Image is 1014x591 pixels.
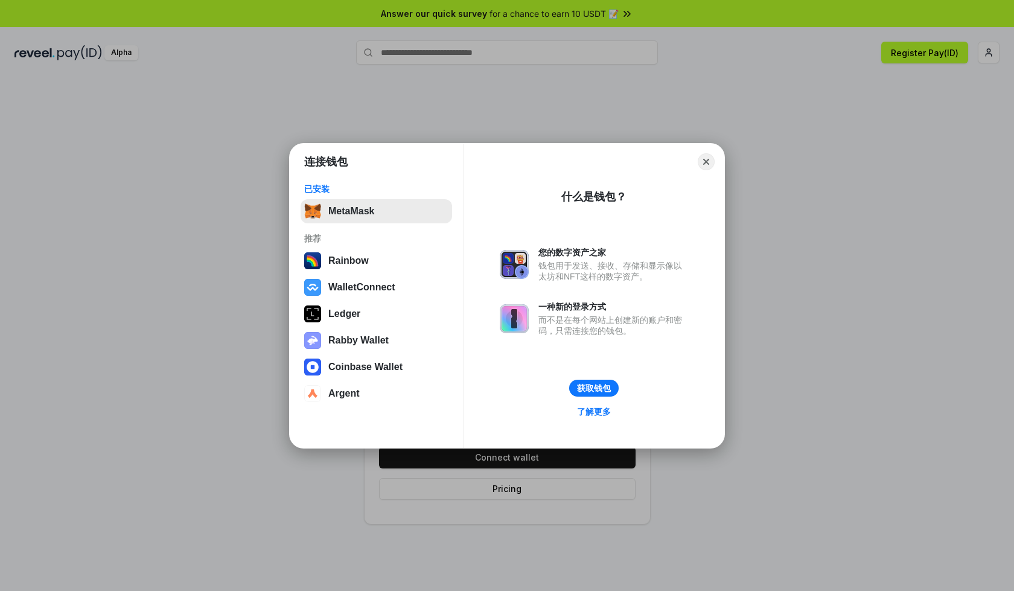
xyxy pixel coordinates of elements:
[538,260,688,282] div: 钱包用于发送、接收、存储和显示像以太坊和NFT这样的数字资产。
[561,190,627,204] div: 什么是钱包？
[538,301,688,312] div: 一种新的登录方式
[570,404,618,420] a: 了解更多
[328,206,374,217] div: MetaMask
[328,335,389,346] div: Rabby Wallet
[577,383,611,394] div: 获取钱包
[304,252,321,269] img: svg+xml,%3Csvg%20width%3D%22120%22%20height%3D%22120%22%20viewBox%3D%220%200%20120%20120%22%20fil...
[328,308,360,319] div: Ledger
[328,282,395,293] div: WalletConnect
[538,247,688,258] div: 您的数字资产之家
[328,388,360,399] div: Argent
[301,328,452,353] button: Rabby Wallet
[577,406,611,417] div: 了解更多
[304,279,321,296] img: svg+xml,%3Csvg%20width%3D%2228%22%20height%3D%2228%22%20viewBox%3D%220%200%2028%2028%22%20fill%3D...
[500,250,529,279] img: svg+xml,%3Csvg%20xmlns%3D%22http%3A%2F%2Fwww.w3.org%2F2000%2Fsvg%22%20fill%3D%22none%22%20viewBox...
[301,355,452,379] button: Coinbase Wallet
[569,380,619,397] button: 获取钱包
[304,305,321,322] img: svg+xml,%3Csvg%20xmlns%3D%22http%3A%2F%2Fwww.w3.org%2F2000%2Fsvg%22%20width%3D%2228%22%20height%3...
[698,153,715,170] button: Close
[304,184,448,194] div: 已安装
[500,304,529,333] img: svg+xml,%3Csvg%20xmlns%3D%22http%3A%2F%2Fwww.w3.org%2F2000%2Fsvg%22%20fill%3D%22none%22%20viewBox...
[301,302,452,326] button: Ledger
[538,315,688,336] div: 而不是在每个网站上创建新的账户和密码，只需连接您的钱包。
[304,233,448,244] div: 推荐
[304,385,321,402] img: svg+xml,%3Csvg%20width%3D%2228%22%20height%3D%2228%22%20viewBox%3D%220%200%2028%2028%22%20fill%3D...
[301,249,452,273] button: Rainbow
[301,199,452,223] button: MetaMask
[304,359,321,375] img: svg+xml,%3Csvg%20width%3D%2228%22%20height%3D%2228%22%20viewBox%3D%220%200%2028%2028%22%20fill%3D...
[301,382,452,406] button: Argent
[301,275,452,299] button: WalletConnect
[328,362,403,372] div: Coinbase Wallet
[304,203,321,220] img: svg+xml,%3Csvg%20fill%3D%22none%22%20height%3D%2233%22%20viewBox%3D%220%200%2035%2033%22%20width%...
[328,255,369,266] div: Rainbow
[304,155,348,169] h1: 连接钱包
[304,332,321,349] img: svg+xml,%3Csvg%20xmlns%3D%22http%3A%2F%2Fwww.w3.org%2F2000%2Fsvg%22%20fill%3D%22none%22%20viewBox...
